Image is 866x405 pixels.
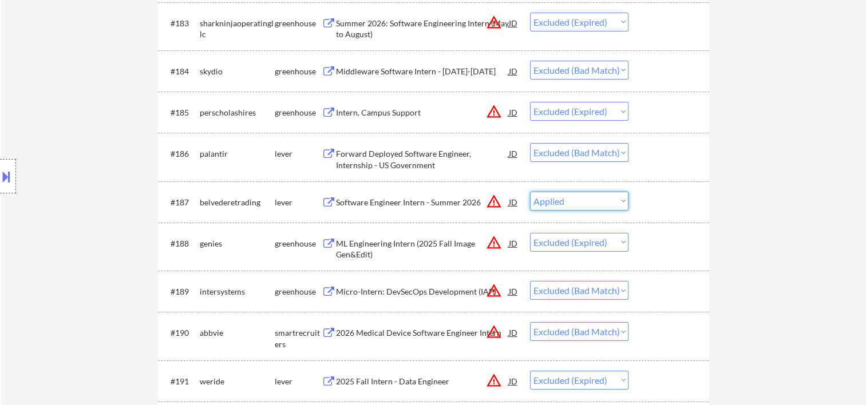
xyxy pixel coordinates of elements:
[275,238,322,249] div: greenhouse
[275,148,322,160] div: lever
[200,238,275,249] div: genies
[200,327,275,339] div: abbvie
[275,107,322,118] div: greenhouse
[336,238,509,260] div: ML Engineering Intern (2025 Fall Image Gen&Edit)
[508,143,519,164] div: JD
[171,327,191,339] div: #190
[275,197,322,208] div: lever
[336,148,509,170] div: Forward Deployed Software Engineer, Internship - US Government
[486,324,502,340] button: warning_amber
[275,286,322,297] div: greenhouse
[336,327,509,339] div: 2026 Medical Device Software Engineer Intern
[200,107,275,118] div: perscholashires
[200,18,275,40] div: sharkninjaoperatingllc
[275,327,322,350] div: smartrecruiters
[508,281,519,301] div: JD
[486,14,502,30] button: warning_amber
[486,283,502,299] button: warning_amber
[275,66,322,77] div: greenhouse
[508,371,519,391] div: JD
[200,286,275,297] div: intersystems
[336,18,509,40] div: Summer 2026: Software Engineering Intern (May to August)
[336,66,509,77] div: Middleware Software Intern - [DATE]-[DATE]
[486,372,502,388] button: warning_amber
[200,376,275,387] div: weride
[508,102,519,122] div: JD
[275,18,322,29] div: greenhouse
[200,148,275,160] div: palantir
[486,104,502,120] button: warning_amber
[171,66,191,77] div: #184
[508,233,519,253] div: JD
[508,192,519,212] div: JD
[508,13,519,33] div: JD
[508,61,519,81] div: JD
[336,197,509,208] div: Software Engineer Intern - Summer 2026
[275,376,322,387] div: lever
[200,197,275,208] div: belvederetrading
[171,376,191,387] div: #191
[486,235,502,251] button: warning_amber
[336,286,509,297] div: Micro-Intern: DevSecOps Development (IAP)
[171,18,191,29] div: #183
[171,286,191,297] div: #189
[200,66,275,77] div: skydio
[508,322,519,343] div: JD
[336,376,509,387] div: 2025 Fall Intern - Data Engineer
[486,193,502,209] button: warning_amber
[336,107,509,118] div: Intern, Campus Support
